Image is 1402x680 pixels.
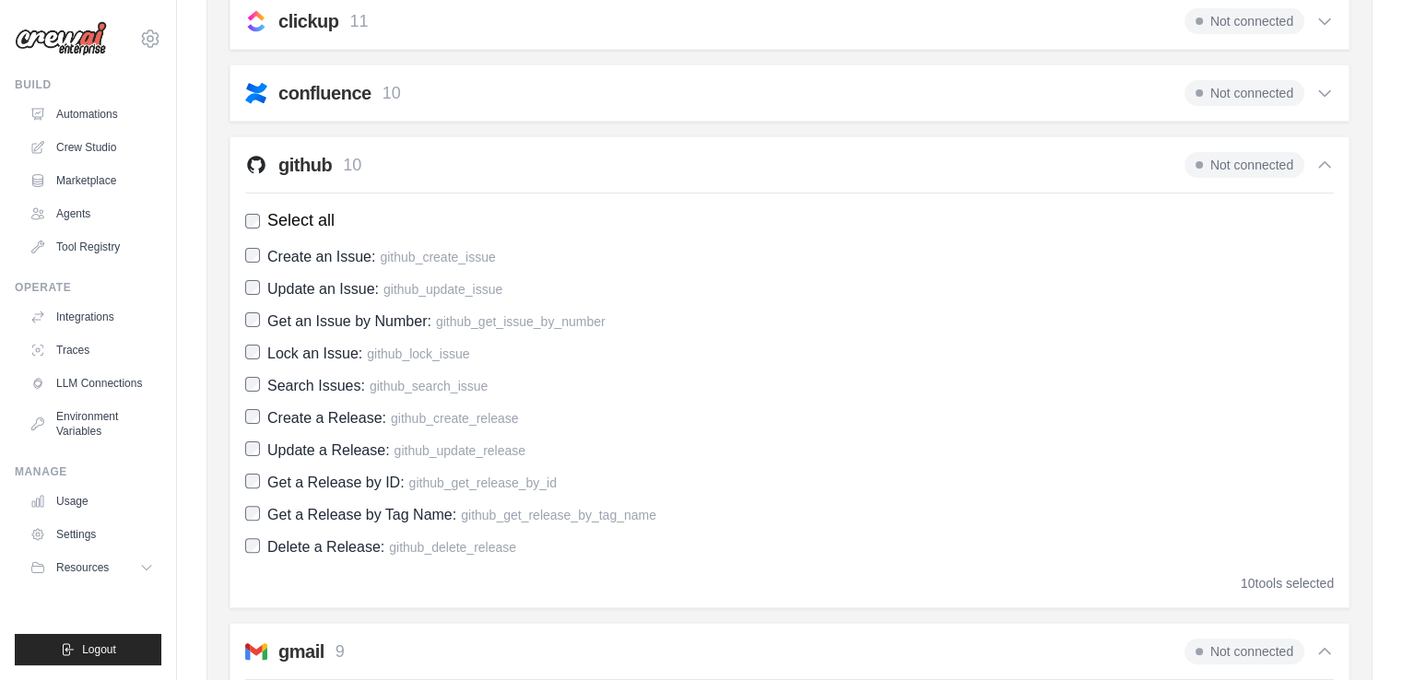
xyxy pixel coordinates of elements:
img: gmail.svg [245,640,267,662]
button: Logout [15,634,161,665]
span: github_lock_issue [367,346,469,361]
span: Get a Release by ID: [267,475,405,490]
input: Get an Issue by Number: github_get_issue_by_number [245,312,260,327]
span: github_get_release_by_tag_name [461,508,656,522]
input: Create an Issue: github_create_issue [245,248,260,263]
a: Traces [22,335,161,365]
span: github_delete_release [389,540,516,555]
a: Environment Variables [22,402,161,446]
span: Not connected [1184,152,1304,178]
p: 10 [383,81,401,106]
span: Get an Issue by Number: [267,313,431,329]
p: 11 [349,9,368,34]
h2: confluence [278,80,371,106]
span: Select all [267,208,335,233]
span: Create an Issue: [267,249,375,264]
a: Tool Registry [22,232,161,262]
input: Update a Release: github_update_release [245,441,260,456]
div: Manage [15,464,161,479]
img: Logo [15,21,107,56]
span: Search Issues: [267,378,365,393]
div: tools selected [1241,574,1334,592]
span: github_update_release [395,443,525,458]
span: Lock an Issue: [267,346,362,361]
span: Get a Release by Tag Name: [267,507,456,522]
a: LLM Connections [22,369,161,398]
input: Lock an Issue: github_lock_issue [245,345,260,359]
a: Marketplace [22,166,161,195]
span: github_get_issue_by_number [436,314,606,329]
img: clickup.svg [245,10,267,32]
h2: clickup [278,8,338,34]
a: Usage [22,487,161,516]
span: Resources [56,560,109,575]
span: github_search_issue [370,379,488,393]
input: Get a Release by ID: github_get_release_by_id [245,474,260,488]
p: 10 [343,153,361,178]
div: Build [15,77,161,92]
input: Create a Release: github_create_release [245,409,260,424]
input: Search Issues: github_search_issue [245,377,260,392]
img: confluence.svg [245,82,267,104]
span: github_create_issue [380,250,495,264]
h2: gmail [278,639,324,664]
a: Settings [22,520,161,549]
img: github.svg [245,154,267,176]
span: Update a Release: [267,442,390,458]
a: Crew Studio [22,133,161,162]
div: Operate [15,280,161,295]
p: 9 [336,639,345,664]
input: Update an Issue: github_update_issue [245,280,260,295]
span: Create a Release: [267,410,386,426]
button: Resources [22,553,161,582]
input: Select all [245,214,260,229]
span: github_update_issue [383,282,502,297]
a: Automations [22,100,161,129]
span: github_create_release [391,411,519,426]
a: Integrations [22,302,161,332]
input: Delete a Release: github_delete_release [245,538,260,553]
span: Logout [82,642,116,657]
span: 10 [1241,576,1255,591]
span: Update an Issue: [267,281,379,297]
span: github_get_release_by_id [409,475,557,490]
input: Get a Release by Tag Name: github_get_release_by_tag_name [245,506,260,521]
span: Not connected [1184,80,1304,106]
span: Not connected [1184,8,1304,34]
a: Agents [22,199,161,229]
h2: github [278,152,332,178]
span: Not connected [1184,639,1304,664]
span: Delete a Release: [267,539,384,555]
